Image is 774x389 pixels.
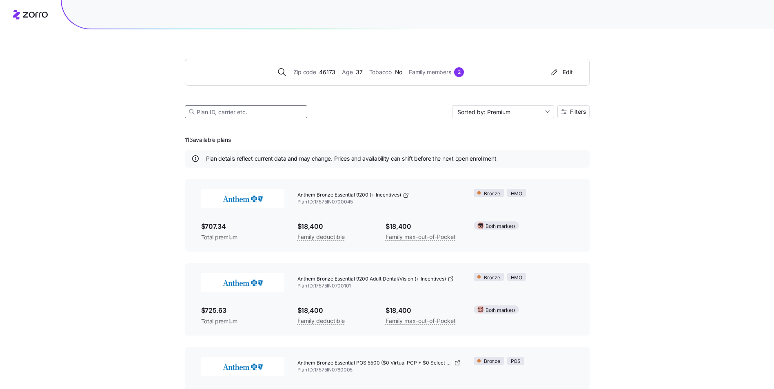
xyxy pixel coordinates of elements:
span: POS [511,358,521,365]
span: Family members [409,68,451,77]
span: Tobacco [369,68,392,77]
span: Plan ID: 17575IN0700045 [297,199,461,206]
input: Sort by [452,105,554,118]
input: Plan ID, carrier etc. [185,105,307,118]
span: Family deductible [297,316,345,326]
span: Plan details reflect current data and may change. Prices and availability can shift before the ne... [206,155,497,163]
span: Bronze [484,274,500,282]
img: Anthem [201,273,284,292]
span: $725.63 [201,305,284,316]
span: Both markets [486,223,515,230]
span: 37 [356,68,362,77]
span: Both markets [486,307,515,314]
span: $18,400 [297,221,373,232]
span: No [395,68,402,77]
div: 2 [454,67,464,77]
span: Anthem Bronze Essential 9200 (+ Incentives) [297,192,401,199]
span: Family max-out-of-Pocket [386,316,456,326]
span: Age [342,68,353,77]
span: Bronze [484,358,500,365]
span: Bronze [484,190,500,198]
span: 113 available plans [185,136,231,144]
span: HMO [511,274,522,282]
span: $18,400 [386,221,461,232]
span: Anthem Bronze Essential 9200 Adult Dental/Vision (+ Incentives) [297,276,446,283]
span: Plan ID: 17575IN0760005 [297,367,461,374]
img: Anthem [201,357,284,376]
button: Filters [557,105,590,118]
span: Family deductible [297,232,345,242]
span: $18,400 [386,305,461,316]
span: Plan ID: 17575IN0700101 [297,283,461,290]
span: HMO [511,190,522,198]
span: Filters [570,109,586,115]
div: Edit [550,68,573,76]
span: Anthem Bronze Essential POS 5500 ($0 Virtual PCP + $0 Select Drugs + Incentives) [297,360,453,367]
button: Edit [546,66,576,79]
span: Family max-out-of-Pocket [386,232,456,242]
span: $707.34 [201,221,284,232]
span: Zip code [293,68,316,77]
img: Anthem [201,189,284,208]
span: $18,400 [297,305,373,316]
span: Total premium [201,233,284,241]
span: Total premium [201,317,284,325]
span: 46173 [319,68,335,77]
